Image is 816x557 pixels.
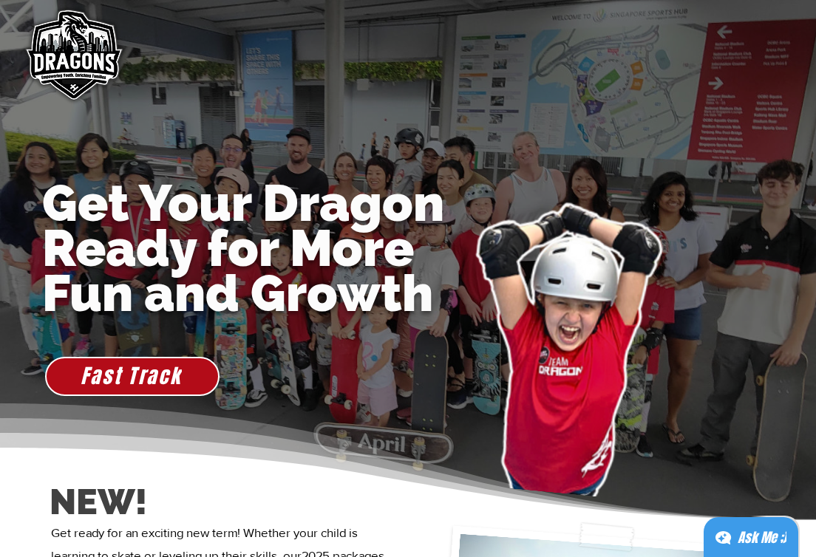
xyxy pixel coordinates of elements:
span: NEW! [50,481,147,522]
span: Get Your Dragon Ready for More Fun and Growth [42,174,444,323]
a: Fast Track [45,357,220,396]
span: Fast Track [81,361,182,391]
div: Ask Me ;) [738,527,786,548]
